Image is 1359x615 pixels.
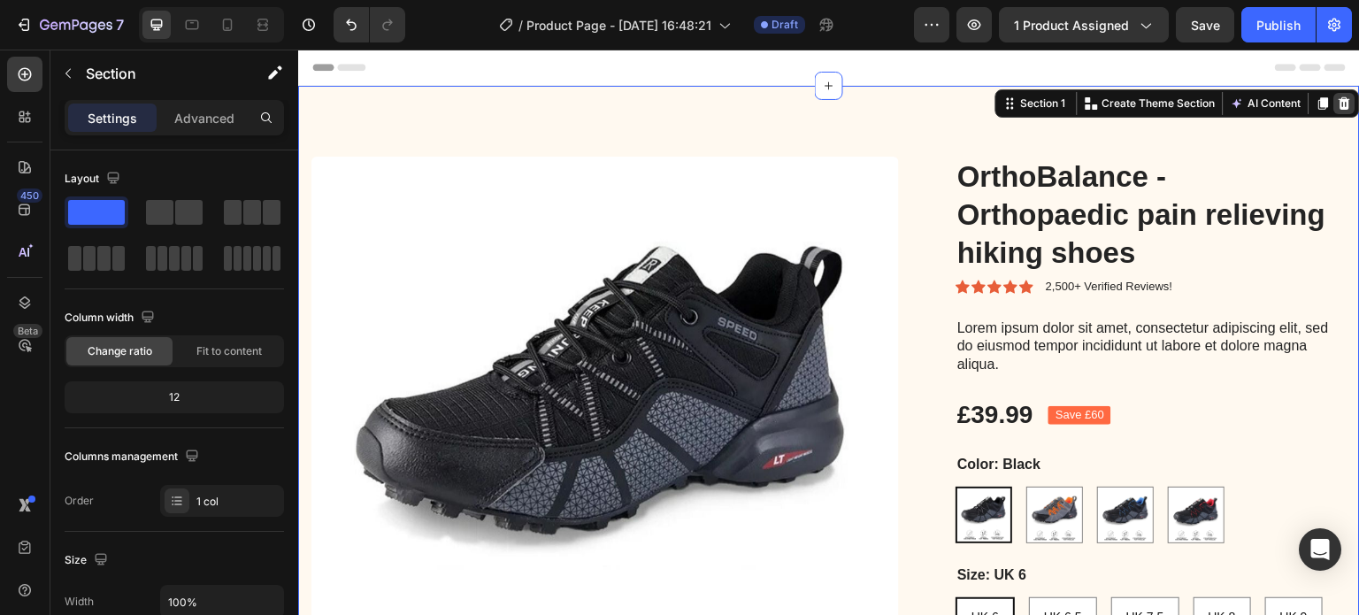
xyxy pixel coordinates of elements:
[526,16,711,35] span: Product Page - [DATE] 16:48:21
[828,560,866,574] span: UK 7.5
[88,343,152,359] span: Change ratio
[65,167,124,191] div: Layout
[673,560,701,574] span: UK 6
[659,270,1047,325] p: Lorem ipsum dolor sit amet, consectetur adipiscing elit, sed do eiusmod tempor incididunt ut labo...
[7,7,132,42] button: 7
[116,14,124,35] p: 7
[86,63,231,84] p: Section
[196,494,280,510] div: 1 col
[1014,16,1129,35] span: 1 product assigned
[748,230,874,245] p: 2,500+ Verified Reviews!
[68,385,280,410] div: 12
[298,50,1359,615] iframe: Design area
[334,7,405,42] div: Undo/Redo
[65,493,94,509] div: Order
[65,594,94,610] div: Width
[1191,18,1220,33] span: Save
[657,515,730,537] legend: Size: UK 6
[750,357,813,375] pre: Save £60
[13,324,42,338] div: Beta
[1176,7,1234,42] button: Save
[982,560,1010,574] span: UK 9
[196,343,262,359] span: Fit to content
[657,348,737,383] div: £39.99
[657,404,744,427] legend: Color: Black
[174,109,234,127] p: Advanced
[65,306,158,330] div: Column width
[1299,528,1341,571] div: Open Intercom Messenger
[1256,16,1301,35] div: Publish
[657,107,1048,225] h1: OrthoBalance - Orthopaedic pain relieving hiking shoes
[929,43,1007,65] button: AI Content
[65,445,203,469] div: Columns management
[719,46,772,62] div: Section 1
[17,188,42,203] div: 450
[88,109,137,127] p: Settings
[65,549,111,573] div: Size
[772,17,798,33] span: Draft
[999,7,1169,42] button: 1 product assigned
[746,560,784,574] span: UK 6.5
[1241,7,1316,42] button: Publish
[804,46,918,62] p: Create Theme Section
[910,560,938,574] span: UK 8
[518,16,523,35] span: /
